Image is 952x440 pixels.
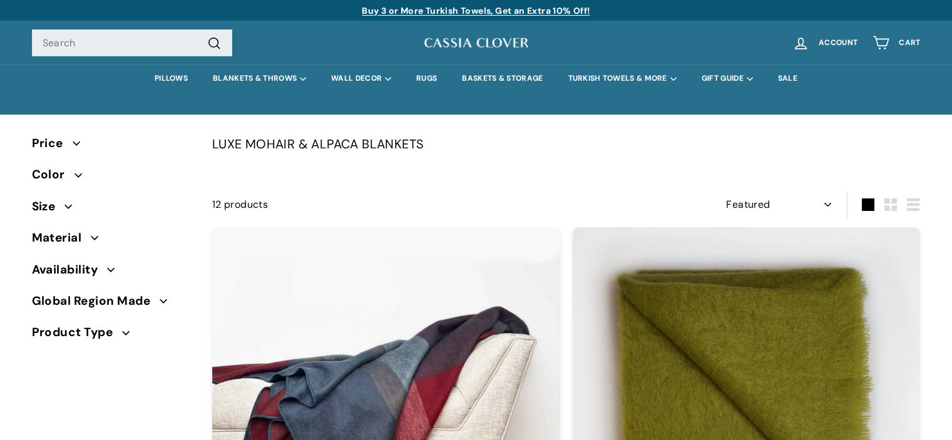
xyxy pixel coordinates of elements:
[765,64,810,93] a: SALE
[32,165,74,184] span: Color
[556,64,689,93] summary: TURKISH TOWELS & MORE
[32,289,192,320] button: Global Region Made
[899,39,920,47] span: Cart
[32,323,123,342] span: Product Type
[212,134,921,154] p: LUXE MOHAIR & ALPACA BLANKETS
[32,131,192,162] button: Price
[32,134,73,153] span: Price
[142,64,200,93] a: PILLOWS
[212,197,566,213] div: 12 products
[865,24,928,61] a: Cart
[32,257,192,289] button: Availability
[785,24,865,61] a: Account
[200,64,319,93] summary: BLANKETS & THROWS
[32,194,192,225] button: Size
[32,162,192,193] button: Color
[32,320,192,351] button: Product Type
[32,260,108,279] span: Availability
[689,64,765,93] summary: GIFT GUIDE
[32,197,65,216] span: Size
[319,64,404,93] summary: WALL DECOR
[32,29,232,57] input: Search
[32,225,192,257] button: Material
[7,64,946,93] div: Primary
[449,64,555,93] a: BASKETS & STORAGE
[404,64,449,93] a: RUGS
[819,39,857,47] span: Account
[32,292,160,310] span: Global Region Made
[32,228,91,247] span: Material
[362,5,590,16] a: Buy 3 or More Turkish Towels, Get an Extra 10% Off!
